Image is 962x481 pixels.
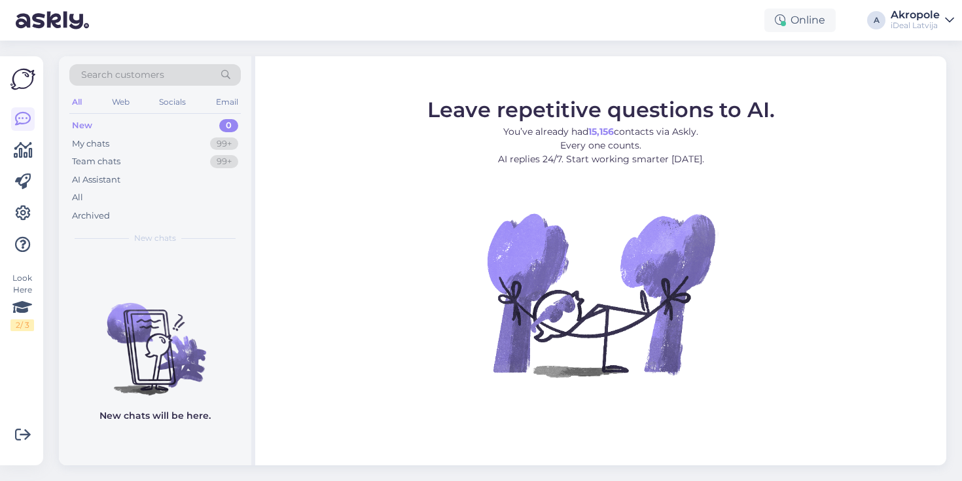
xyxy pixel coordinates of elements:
div: Web [109,94,132,111]
div: 0 [219,119,238,132]
img: No Chat active [483,177,719,412]
span: New chats [134,232,176,244]
div: iDeal Latvija [891,20,940,31]
div: All [69,94,84,111]
div: Email [213,94,241,111]
div: Look Here [10,272,34,331]
span: Search customers [81,68,164,82]
div: My chats [72,137,109,151]
div: All [72,191,83,204]
div: Akropole [891,10,940,20]
div: A [867,11,885,29]
div: 99+ [210,155,238,168]
div: New [72,119,92,132]
div: AI Assistant [72,173,120,187]
div: Socials [156,94,188,111]
p: You’ve already had contacts via Askly. Every one counts. AI replies 24/7. Start working smarter [... [427,125,775,166]
div: Team chats [72,155,120,168]
div: 2 / 3 [10,319,34,331]
a: AkropoleiDeal Latvija [891,10,954,31]
p: New chats will be here. [99,409,211,423]
div: 99+ [210,137,238,151]
img: Askly Logo [10,67,35,92]
span: Leave repetitive questions to AI. [427,97,775,122]
div: Archived [72,209,110,223]
b: 15,156 [588,126,614,137]
div: Online [764,9,836,32]
img: No chats [59,279,251,397]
